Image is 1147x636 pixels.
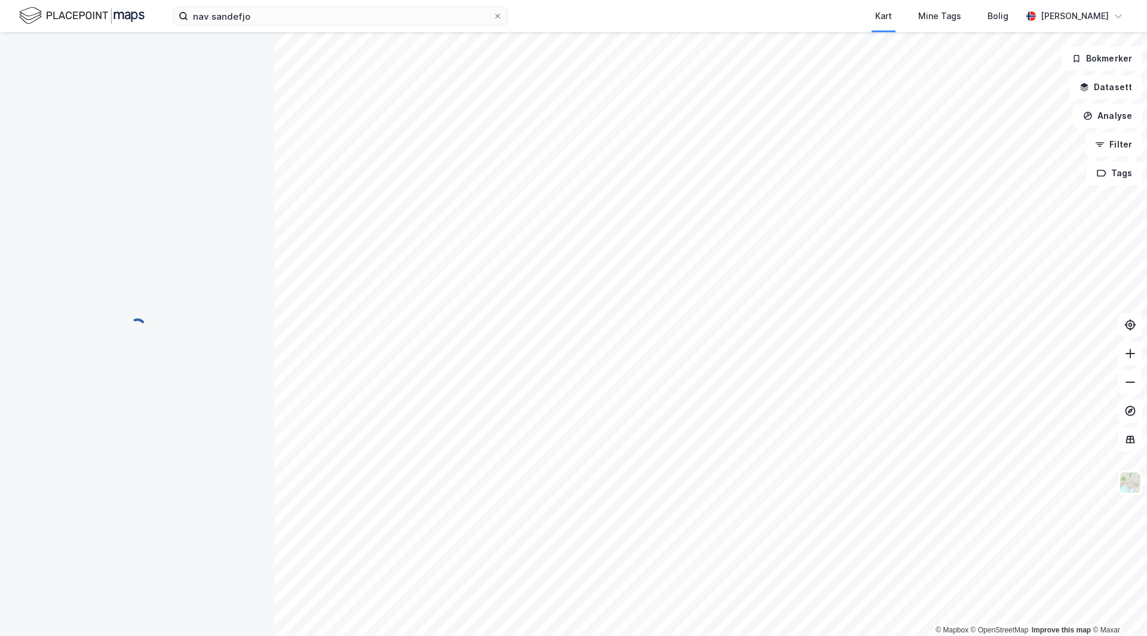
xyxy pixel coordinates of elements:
[875,9,892,23] div: Kart
[1119,471,1142,494] img: Z
[1069,75,1142,99] button: Datasett
[128,318,147,337] img: spinner.a6d8c91a73a9ac5275cf975e30b51cfb.svg
[1062,47,1142,70] button: Bokmerker
[1085,133,1142,156] button: Filter
[1032,626,1091,634] a: Improve this map
[1087,579,1147,636] iframe: Chat Widget
[987,9,1008,23] div: Bolig
[1087,579,1147,636] div: Kontrollprogram for chat
[188,7,493,25] input: Søk på adresse, matrikkel, gårdeiere, leietakere eller personer
[918,9,961,23] div: Mine Tags
[971,626,1029,634] a: OpenStreetMap
[1041,9,1109,23] div: [PERSON_NAME]
[1087,161,1142,185] button: Tags
[19,5,145,26] img: logo.f888ab2527a4732fd821a326f86c7f29.svg
[1073,104,1142,128] button: Analyse
[936,626,968,634] a: Mapbox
